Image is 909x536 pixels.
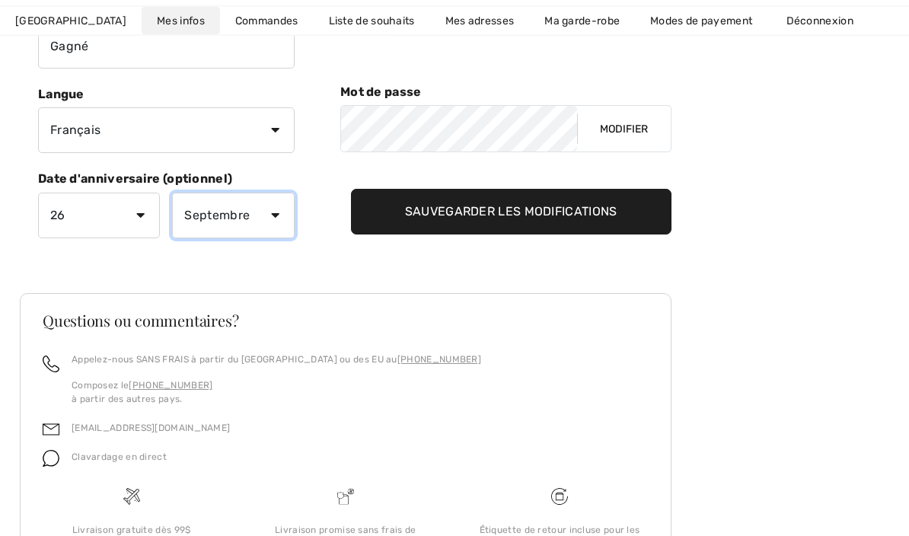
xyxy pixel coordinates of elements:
[38,172,295,187] h5: Date d'anniversaire (optionnel)
[38,88,295,102] h5: Langue
[72,353,481,367] p: Appelez-nous SANS FRAIS à partir du [GEOGRAPHIC_DATA] ou des EU au
[123,489,140,506] img: Livraison gratuite dès 99$
[771,7,884,35] a: Déconnexion
[38,24,295,69] input: Nom de famille
[43,356,59,373] img: call
[635,7,767,35] a: Modes de payement
[142,7,220,35] a: Mes infos
[43,422,59,439] img: email
[337,489,354,506] img: Livraison promise sans frais de dédouanement surprise&nbsp;!
[430,7,530,35] a: Mes adresses
[43,314,649,329] h3: Questions ou commentaires?
[340,85,422,100] span: Mot de passe
[397,355,481,365] a: [PHONE_NUMBER]
[551,489,568,506] img: Livraison gratuite dès 99$
[351,190,671,235] input: Sauvegarder les modifications
[529,7,635,35] a: Ma garde-robe
[220,7,314,35] a: Commandes
[15,13,126,29] span: [GEOGRAPHIC_DATA]
[72,379,481,407] p: Composez le à partir des autres pays.
[72,423,230,434] a: [EMAIL_ADDRESS][DOMAIN_NAME]
[577,107,671,152] button: Modifier
[43,451,59,467] img: chat
[314,7,430,35] a: Liste de souhaits
[72,452,167,463] span: Clavardage en direct
[129,381,212,391] a: [PHONE_NUMBER]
